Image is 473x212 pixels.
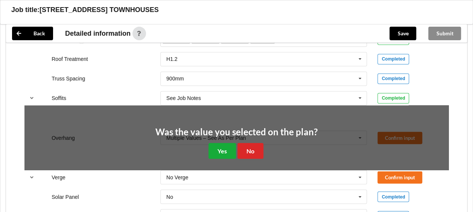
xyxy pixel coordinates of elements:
[52,56,88,62] label: Roof Treatment
[166,76,184,81] div: 900mm
[52,95,66,101] label: Soffits
[52,174,65,180] label: Verge
[237,143,263,158] button: No
[166,95,201,101] div: See Job Notes
[377,171,422,183] button: Confirm input
[65,30,131,37] span: Detailed information
[24,170,39,184] button: reference-toggle
[377,73,409,84] div: Completed
[377,54,409,64] div: Completed
[389,27,416,40] button: Save
[12,27,53,40] button: Back
[377,191,409,202] div: Completed
[166,174,188,180] div: No Verge
[377,93,409,103] div: Completed
[208,143,236,158] button: Yes
[52,194,79,200] label: Solar Panel
[166,56,178,62] div: H1.2
[166,194,173,199] div: No
[155,126,318,138] h2: Was the value you selected on the plan?
[11,6,40,14] h3: Job title:
[24,91,39,105] button: reference-toggle
[40,6,159,14] h3: [STREET_ADDRESS] TOWNHOUSES
[52,76,85,82] label: Truss Spacing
